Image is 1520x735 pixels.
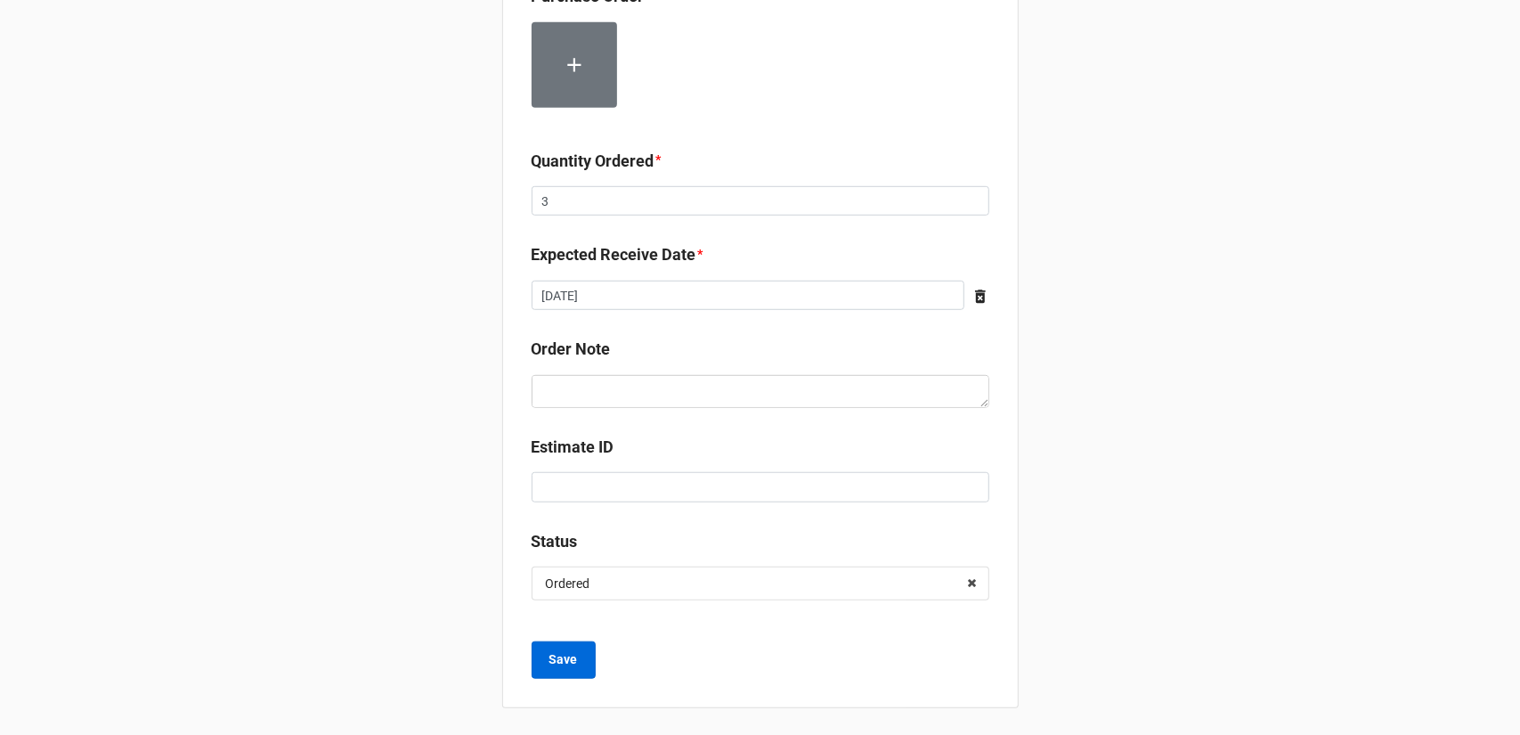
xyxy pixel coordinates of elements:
[532,281,964,311] input: Date
[532,529,578,554] label: Status
[546,577,590,590] div: Ordered
[532,149,654,174] label: Quantity Ordered
[532,435,614,460] label: Estimate ID
[532,242,696,267] label: Expected Receive Date
[532,337,611,362] label: Order Note
[549,650,578,669] b: Save
[532,641,596,679] button: Save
